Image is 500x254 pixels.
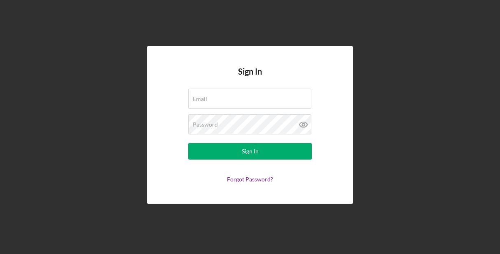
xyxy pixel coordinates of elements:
[227,176,273,183] a: Forgot Password?
[193,96,207,102] label: Email
[188,143,312,160] button: Sign In
[238,67,262,89] h4: Sign In
[242,143,259,160] div: Sign In
[193,121,218,128] label: Password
